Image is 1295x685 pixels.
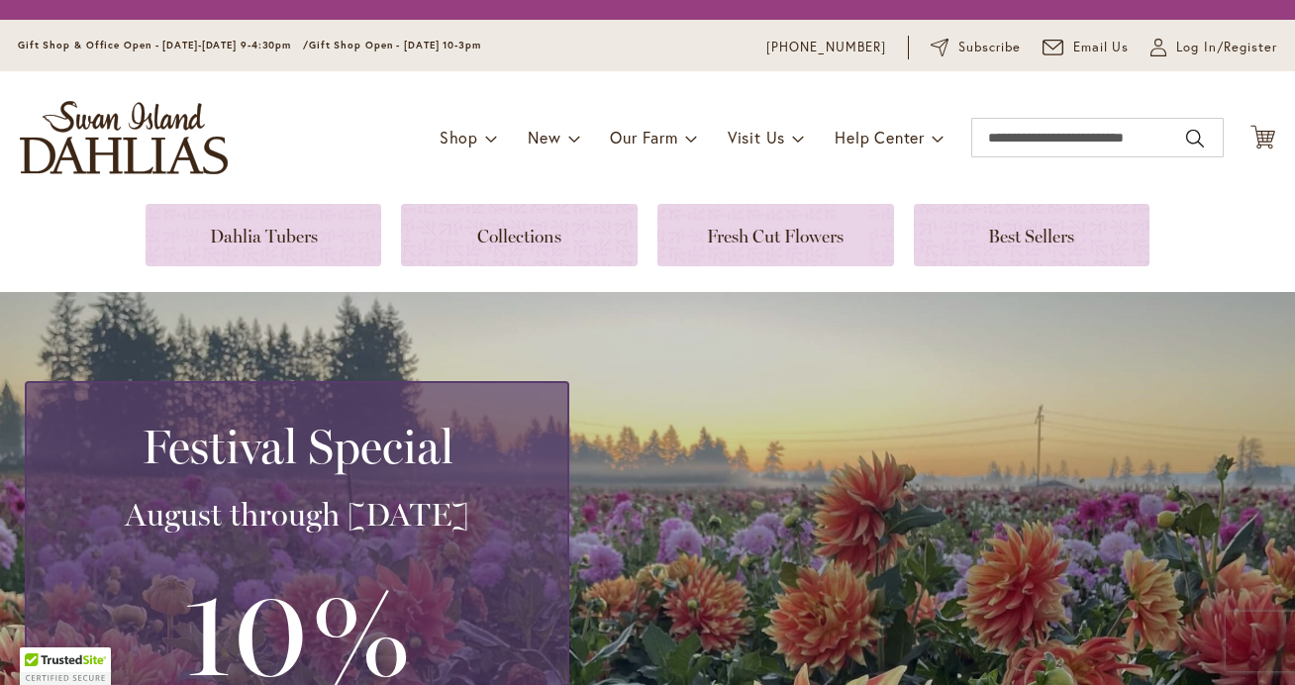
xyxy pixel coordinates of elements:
span: Subscribe [958,38,1021,57]
h2: Festival Special [50,419,544,474]
a: Subscribe [931,38,1021,57]
span: Email Us [1073,38,1130,57]
a: Email Us [1043,38,1130,57]
span: Our Farm [610,127,677,147]
button: Search [1186,123,1204,154]
a: [PHONE_NUMBER] [766,38,886,57]
span: Gift Shop Open - [DATE] 10-3pm [309,39,481,51]
a: store logo [20,101,228,174]
span: Help Center [835,127,925,147]
a: Log In/Register [1150,38,1277,57]
span: Gift Shop & Office Open - [DATE]-[DATE] 9-4:30pm / [18,39,309,51]
span: New [528,127,560,147]
span: Visit Us [728,127,785,147]
span: Log In/Register [1176,38,1277,57]
span: Shop [440,127,478,147]
h3: August through [DATE] [50,495,544,535]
